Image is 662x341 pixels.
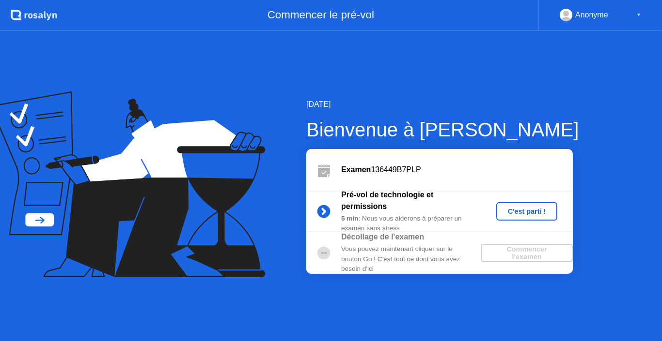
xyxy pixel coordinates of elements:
[341,165,371,174] b: Examen
[341,233,424,241] b: Décollage de l'examen
[306,115,579,144] div: Bienvenue à [PERSON_NAME]
[341,191,433,210] b: Pré-vol de technologie et permissions
[575,9,608,21] div: Anonyme
[496,202,558,221] button: C'est parti !
[341,164,573,176] div: 136449B7PLP
[341,214,481,234] div: : Nous vous aiderons à préparer un examen sans stress
[485,245,569,261] div: Commencer l'examen
[341,244,481,274] div: Vous pouvez maintenant cliquer sur le bouton Go ! C'est tout ce dont vous avez besoin d'ici
[306,99,579,110] div: [DATE]
[636,9,641,21] div: ▼
[500,208,554,215] div: C'est parti !
[481,244,573,262] button: Commencer l'examen
[341,215,359,222] b: 5 min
